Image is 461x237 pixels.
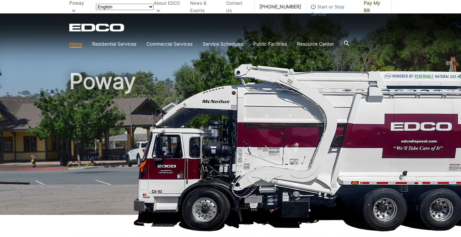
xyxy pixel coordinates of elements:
a: Resource Center [297,40,334,48]
a: Service Schedules [203,40,243,48]
a: Commercial Services [146,40,192,48]
a: EDCD logo. Return to the homepage. [69,23,125,32]
a: Public Facilities [253,40,287,48]
a: Residential Services [92,40,136,48]
a: Home [69,40,82,48]
select: Select a language [96,4,154,10]
h1: Poway [69,70,392,218]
